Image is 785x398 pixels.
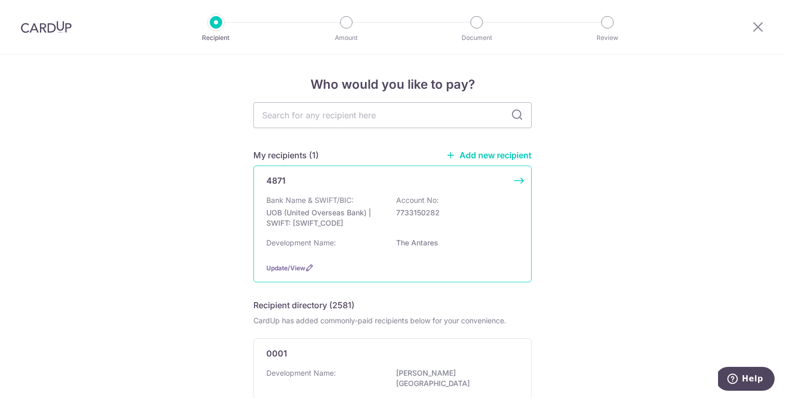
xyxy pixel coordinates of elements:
[266,347,287,360] p: 0001
[178,33,254,43] p: Recipient
[266,368,336,378] p: Development Name:
[253,315,532,326] div: CardUp has added commonly-paid recipients below for your convenience.
[266,238,336,248] p: Development Name:
[718,367,775,393] iframe: Opens a widget where you can find more information
[308,33,385,43] p: Amount
[253,75,532,94] h4: Who would you like to pay?
[266,174,286,187] p: 4871
[253,149,319,161] h5: My recipients (1)
[446,150,532,160] a: Add new recipient
[266,195,354,205] p: Bank Name & SWIFT/BIC:
[266,264,305,272] a: Update/View
[569,33,646,43] p: Review
[21,21,72,33] img: CardUp
[438,33,515,43] p: Document
[396,195,439,205] p: Account No:
[396,368,512,389] p: [PERSON_NAME][GEOGRAPHIC_DATA]
[266,208,383,228] p: UOB (United Overseas Bank) | SWIFT: [SWIFT_CODE]
[253,299,355,311] h5: Recipient directory (2581)
[396,238,512,248] p: The Antares
[253,102,532,128] input: Search for any recipient here
[396,208,512,218] p: 7733150282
